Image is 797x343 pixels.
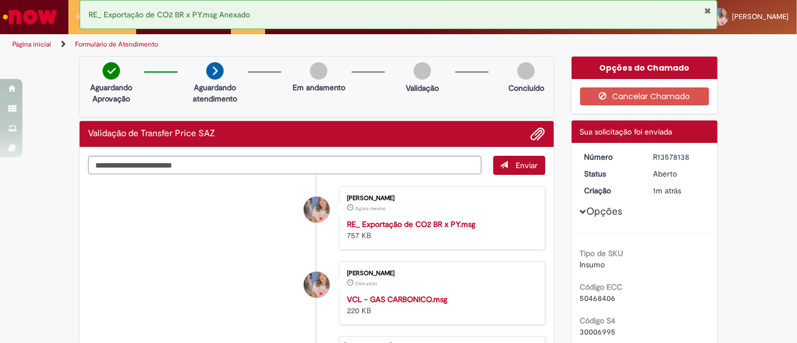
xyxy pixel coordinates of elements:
[653,168,705,179] div: Aberto
[704,6,711,15] button: Fechar Notificação
[580,293,616,303] span: 50468406
[89,10,250,20] span: RE_ Exportação de CO2 BR x PY.msg Anexado
[188,82,242,104] p: Aguardando atendimento
[732,12,789,21] span: [PERSON_NAME]
[576,185,645,196] dt: Criação
[531,127,545,141] button: Adicionar anexos
[406,82,439,94] p: Validação
[347,270,534,277] div: [PERSON_NAME]
[653,151,705,163] div: R13578138
[516,160,538,170] span: Enviar
[493,156,545,175] button: Enviar
[347,219,534,241] div: 757 KB
[310,62,327,80] img: img-circle-grey.png
[304,197,330,223] div: Natalia Da Silva
[103,62,120,80] img: check-circle-green.png
[653,185,705,196] div: 29/09/2025 16:23:27
[508,82,544,94] p: Concluído
[653,186,681,196] span: 1m atrás
[347,219,475,229] a: RE_ Exportação de CO2 BR x PY.msg
[576,168,645,179] dt: Status
[12,40,51,49] a: Página inicial
[653,186,681,196] time: 29/09/2025 16:23:27
[77,11,116,22] span: Requisições
[580,87,710,105] button: Cancelar Chamado
[84,82,138,104] p: Aguardando Aprovação
[88,129,215,139] h2: Validação de Transfer Price SAZ Histórico de tíquete
[580,327,616,337] span: 30006995
[580,248,624,258] b: Tipo de SKU
[88,156,481,174] textarea: Digite sua mensagem aqui...
[347,294,447,304] a: VCL - GAS CARBONICO.msg
[206,62,224,80] img: arrow-next.png
[580,127,673,137] span: Sua solicitação foi enviada
[580,282,623,292] b: Código ECC
[572,57,718,79] div: Opções do Chamado
[355,280,377,287] span: 24m atrás
[8,34,523,55] ul: Trilhas de página
[517,62,535,80] img: img-circle-grey.png
[347,294,534,316] div: 220 KB
[414,62,431,80] img: img-circle-grey.png
[355,280,377,287] time: 29/09/2025 16:00:30
[1,6,59,28] img: ServiceNow
[355,205,386,212] span: Agora mesmo
[576,151,645,163] dt: Número
[293,82,345,93] p: Em andamento
[304,272,330,298] div: Natalia Da Silva
[355,205,386,212] time: 29/09/2025 16:24:09
[580,259,605,270] span: Insumo
[580,316,616,326] b: Código S4
[347,195,534,202] div: [PERSON_NAME]
[75,40,158,49] a: Formulário de Atendimento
